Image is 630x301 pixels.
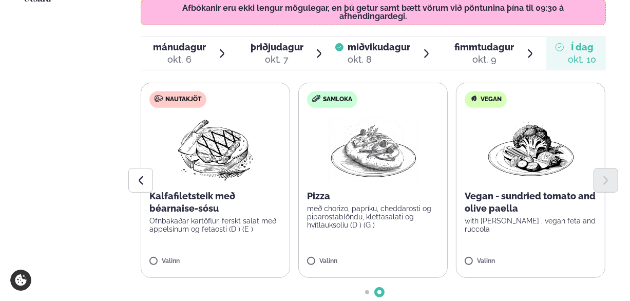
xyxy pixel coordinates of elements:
[465,217,597,233] p: with [PERSON_NAME] , vegan feta and ruccola
[155,95,163,103] img: beef.svg
[328,116,418,182] img: Pizza-Bread.png
[153,53,206,66] div: okt. 6
[251,53,303,66] div: okt. 7
[251,42,303,52] span: þriðjudagur
[455,42,514,52] span: fimmtudagur
[377,290,381,294] span: Go to slide 2
[481,96,502,104] span: Vegan
[365,290,369,294] span: Go to slide 1
[312,95,320,102] img: sandwich-new-16px.svg
[486,116,576,182] img: Vegan.png
[465,190,597,215] p: Vegan - sundried tomato and olive paella
[348,53,410,66] div: okt. 8
[348,42,410,52] span: miðvikudagur
[128,168,153,193] button: Previous slide
[470,95,478,103] img: Vegan.svg
[170,116,261,182] img: Beef-Meat.png
[165,96,201,104] span: Nautakjöt
[455,53,514,66] div: okt. 9
[568,41,596,53] span: Í dag
[594,168,618,193] button: Next slide
[149,217,281,233] p: Ofnbakaðar kartöflur, ferskt salat með appelsínum og fetaosti (D ) (E )
[151,4,595,21] p: Afbókanir eru ekki lengur mögulegar, en þú getur samt bætt vörum við pöntunina þína til 09:30 á a...
[307,204,439,229] p: með chorizo, papríku, cheddarosti og piparostablöndu, klettasalati og hvítlauksolíu (D ) (G )
[149,190,281,215] p: Kalfafiletsteik með béarnaise-sósu
[307,190,439,202] p: Pizza
[568,53,596,66] div: okt. 10
[323,96,352,104] span: Samloka
[153,42,206,52] span: mánudagur
[10,270,31,291] a: Cookie settings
